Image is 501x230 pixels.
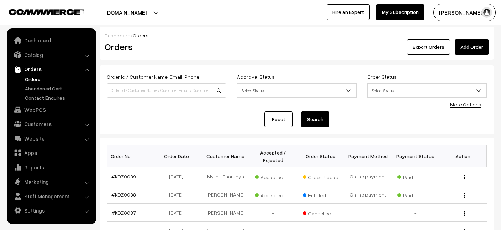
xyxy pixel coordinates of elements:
td: Online payment [344,185,391,204]
span: Select Status [237,83,357,98]
span: Fulfilled [303,190,338,199]
img: Menu [464,175,465,179]
a: My Subscription [376,4,424,20]
span: Select Status [367,83,487,98]
td: Online payment [344,167,391,185]
th: Payment Method [344,145,391,167]
a: Staff Management [9,190,94,203]
a: Apps [9,146,94,159]
td: - [249,204,297,222]
a: Abandoned Cart [23,85,94,92]
a: Reset [264,111,293,127]
span: Orders [133,32,149,38]
th: Order No [107,145,154,167]
h2: Orders [105,41,226,52]
button: Search [301,111,329,127]
td: [DATE] [154,167,202,185]
a: Contact Enquires [23,94,94,101]
th: Payment Status [392,145,439,167]
span: Paid [397,190,433,199]
img: COMMMERCE [9,9,84,15]
span: Accepted [255,190,291,199]
a: #KDZ0088 [111,192,136,198]
a: Dashboard [9,34,94,47]
button: Export Orders [407,39,450,55]
span: Cancelled [303,208,338,217]
a: #KDZ0089 [111,173,136,179]
a: Reports [9,161,94,174]
img: user [481,7,492,18]
span: Paid [397,172,433,181]
a: WebPOS [9,103,94,116]
a: Catalog [9,48,94,61]
th: Customer Name [202,145,249,167]
a: Dashboard [105,32,131,38]
label: Order Status [367,73,397,80]
td: - [392,204,439,222]
label: Approval Status [237,73,275,80]
a: Customers [9,117,94,130]
a: More Options [450,101,481,108]
a: COMMMERCE [9,7,71,16]
a: #KDZ0087 [111,210,136,216]
th: Order Status [297,145,344,167]
td: [DATE] [154,204,202,222]
a: Orders [9,63,94,75]
a: Website [9,132,94,145]
span: Select Status [368,84,486,97]
button: [PERSON_NAME] S… [433,4,496,21]
span: Accepted [255,172,291,181]
span: Select Status [237,84,356,97]
a: Orders [23,75,94,83]
th: Accepted / Rejected [249,145,297,167]
td: Mythili Tharunya [202,167,249,185]
td: [PERSON_NAME] [202,204,249,222]
a: Settings [9,204,94,217]
a: Marketing [9,175,94,188]
button: [DOMAIN_NAME] [80,4,172,21]
span: Order Placed [303,172,338,181]
th: Action [439,145,486,167]
img: Menu [464,193,465,198]
img: Menu [464,211,465,216]
a: Add Order [455,39,489,55]
td: [PERSON_NAME] [202,185,249,204]
th: Order Date [154,145,202,167]
input: Order Id / Customer Name / Customer Email / Customer Phone [107,83,226,98]
div: / [105,32,489,39]
label: Order Id / Customer Name, Email, Phone [107,73,199,80]
td: [DATE] [154,185,202,204]
a: Hire an Expert [327,4,370,20]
